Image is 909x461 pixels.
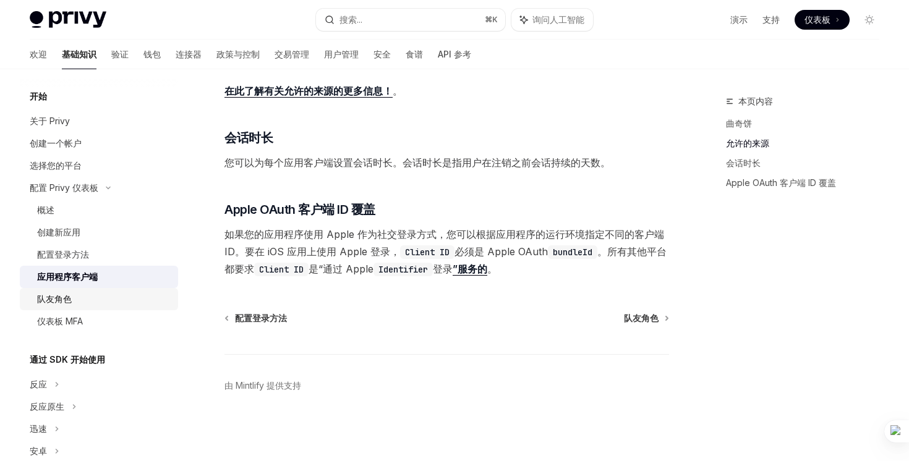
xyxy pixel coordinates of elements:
code: bundleId [548,245,597,259]
font: 必须是 Apple OAuth [454,245,548,258]
font: 概述 [37,205,54,215]
a: 在此了解有关允许的来源的更多信息！ [224,85,393,98]
font: 反应 [30,379,47,389]
a: 钱包 [143,40,161,69]
a: 交易管理 [275,40,309,69]
a: Apple OAuth 客户端 ID 覆盖 [726,173,889,193]
font: 基础知识 [62,49,96,59]
a: 创建一个帐户 [20,132,178,154]
font: 登录 [433,263,453,275]
font: 曲奇饼 [726,118,752,129]
a: 配置登录方法 [226,312,287,324]
font: 配置 Privy 仪表板 [30,182,98,193]
a: 仪表板 [795,10,850,30]
font: 在此了解有关允许的来源的更多信息！ [224,85,393,97]
a: 会话时长 [726,153,889,173]
font: 搜索... [339,14,362,25]
font: 是“通过 Apple [309,263,373,275]
font: 迅速 [30,423,47,434]
font: Apple OAuth 客户端 ID 覆盖 [726,177,836,188]
a: 连接器 [176,40,202,69]
a: API 参考 [438,40,471,69]
a: 概述 [20,199,178,221]
font: 由 Mintlify 提供支持 [224,380,301,391]
font: 食谱 [406,49,423,59]
font: 配置登录方法 [235,313,287,323]
font: 本页内容 [738,96,773,106]
font: 。 [393,85,403,97]
font: 队友角色 [624,313,659,323]
a: 关于 Privy [20,110,178,132]
font: 队友角色 [37,294,72,304]
font: K [492,15,498,24]
font: 交易管理 [275,49,309,59]
font: 如果您的应用程序使用 Apple 作为社交登录方式，您可以根据应用程序的运行环境指定不同的客户端 ID。要在 iOS 应用上使用 Apple 登录， [224,228,664,258]
font: 支持 [762,14,780,25]
a: 安全 [373,40,391,69]
a: 队友角色 [20,288,178,310]
font: ”服务的 [453,263,487,275]
button: 切换暗模式 [860,10,879,30]
font: 关于 Privy [30,116,70,126]
code: Identifier [373,263,433,276]
font: 安全 [373,49,391,59]
a: 配置登录方法 [20,243,178,266]
button: 搜索...⌘K [316,9,505,31]
font: 仪表板 MFA [37,316,83,326]
a: 曲奇饼 [726,114,889,133]
font: 通过 SDK 开始使用 [30,354,105,365]
font: 仪表板 [804,14,830,25]
font: 配置登录方法 [37,249,89,260]
font: 验证 [111,49,129,59]
font: 钱包 [143,49,161,59]
font: 政策与控制 [216,49,260,59]
a: 支持 [762,14,780,26]
font: 安卓 [30,446,47,456]
font: 询问人工智能 [532,14,584,25]
a: 应用程序客户端 [20,266,178,288]
a: 选择您的平台 [20,154,178,177]
a: 用户管理 [324,40,359,69]
font: 创建新应用 [37,227,80,237]
a: 欢迎 [30,40,47,69]
font: Apple OAuth 客户端 ID 覆盖 [224,202,375,217]
font: 连接器 [176,49,202,59]
font: 欢迎 [30,49,47,59]
a: 创建新应用 [20,221,178,243]
a: 仪表板 MFA [20,310,178,332]
font: 演示 [730,14,748,25]
a: 由 Mintlify 提供支持 [224,379,301,392]
img: 灯光标志 [30,11,106,28]
font: 选择您的平台 [30,160,82,171]
a: 验证 [111,40,129,69]
font: 。 [487,263,497,275]
font: API 参考 [438,49,471,59]
font: 应用程序客户端 [37,271,98,282]
font: 用户管理 [324,49,359,59]
font: 开始 [30,91,47,101]
a: 政策与控制 [216,40,260,69]
font: 允许的来源 [726,138,769,148]
code: Client ID [400,245,454,259]
font: ⌘ [485,15,492,24]
code: Client ID [254,263,309,276]
a: 基础知识 [62,40,96,69]
button: 询问人工智能 [511,9,593,31]
a: ”服务的 [453,263,487,276]
font: 会话时长 [224,130,273,145]
font: 会话时长 [726,158,761,168]
font: 反应原生 [30,401,64,412]
a: 食谱 [406,40,423,69]
font: 创建一个帐户 [30,138,82,148]
a: 队友角色 [624,312,668,324]
a: 演示 [730,14,748,26]
a: 允许的来源 [726,133,889,153]
font: 您可以为每个应用客户端设置会话时长。会话时长是指用户在注销之前会话持续的天数。 [224,156,610,169]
